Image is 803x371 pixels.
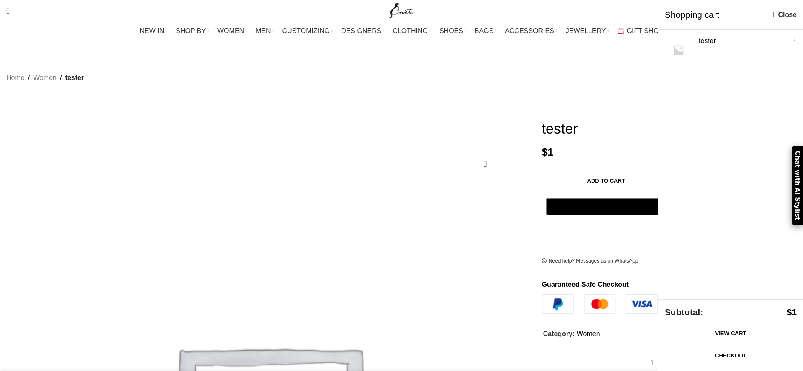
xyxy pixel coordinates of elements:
span: GIFT SHOP [627,27,663,35]
a: SHOP BY [176,23,209,40]
span: ACCESSORIES [505,27,554,35]
a: GIFT SHOP [618,23,663,40]
span: WOMEN [217,27,244,35]
a: Home [6,72,25,83]
a: BAGS [475,23,496,40]
a: View cart [665,325,797,342]
span: Category: [543,330,575,337]
span: CLOTHING [393,27,428,35]
a: WOMEN [217,23,247,40]
a: Close [773,9,797,20]
bdi: 1 [787,307,797,317]
nav: Breadcrumb [6,72,84,83]
a: CUSTOMIZING [282,23,333,40]
a: DESIGNERS [341,23,384,40]
bdi: 1 [542,146,554,158]
button: Add to cart [546,172,666,190]
span: $ [787,307,792,317]
a: ACCESSORIES [505,23,557,40]
a: Site logo [387,6,416,14]
a: MEN [256,23,273,40]
span: SHOP BY [176,27,206,35]
a: CLOTHING [393,23,431,40]
a: X social link [656,357,664,369]
span: NEW IN [140,27,165,35]
a: SHOES [439,23,466,40]
span: MEN [256,27,271,35]
a: JEWELLERY [566,23,609,40]
a: Need help? Messages us on WhatsApp [542,258,638,265]
span: tester [65,72,84,83]
a: Show [658,30,803,67]
h1: tester [542,120,797,137]
span: $ [542,146,548,158]
img: GiftBag [618,28,624,34]
a: NEW IN [140,23,168,40]
a: Remove tester from cart [790,35,799,44]
span: BAGS [475,27,493,35]
span: CUSTOMIZING [282,27,330,35]
iframe: Secure express checkout frame [544,220,687,240]
span: SHOES [439,27,463,35]
a: Women [33,72,57,83]
a: Checkout [665,347,797,365]
strong: Guaranteed Safe Checkout [542,281,629,288]
span: Shopping cart [665,9,769,21]
a: Facebook social link [648,357,656,369]
div: Main navigation [2,23,801,40]
span: JEWELLERY [566,27,606,35]
img: guaranteed-safe-checkout-bordered.j [542,294,784,314]
a: Search [2,2,14,19]
a: Women [577,330,600,337]
strong: Subtotal: [665,306,703,318]
span: DESIGNERS [341,27,381,35]
button: Pay with GPay [546,198,685,215]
